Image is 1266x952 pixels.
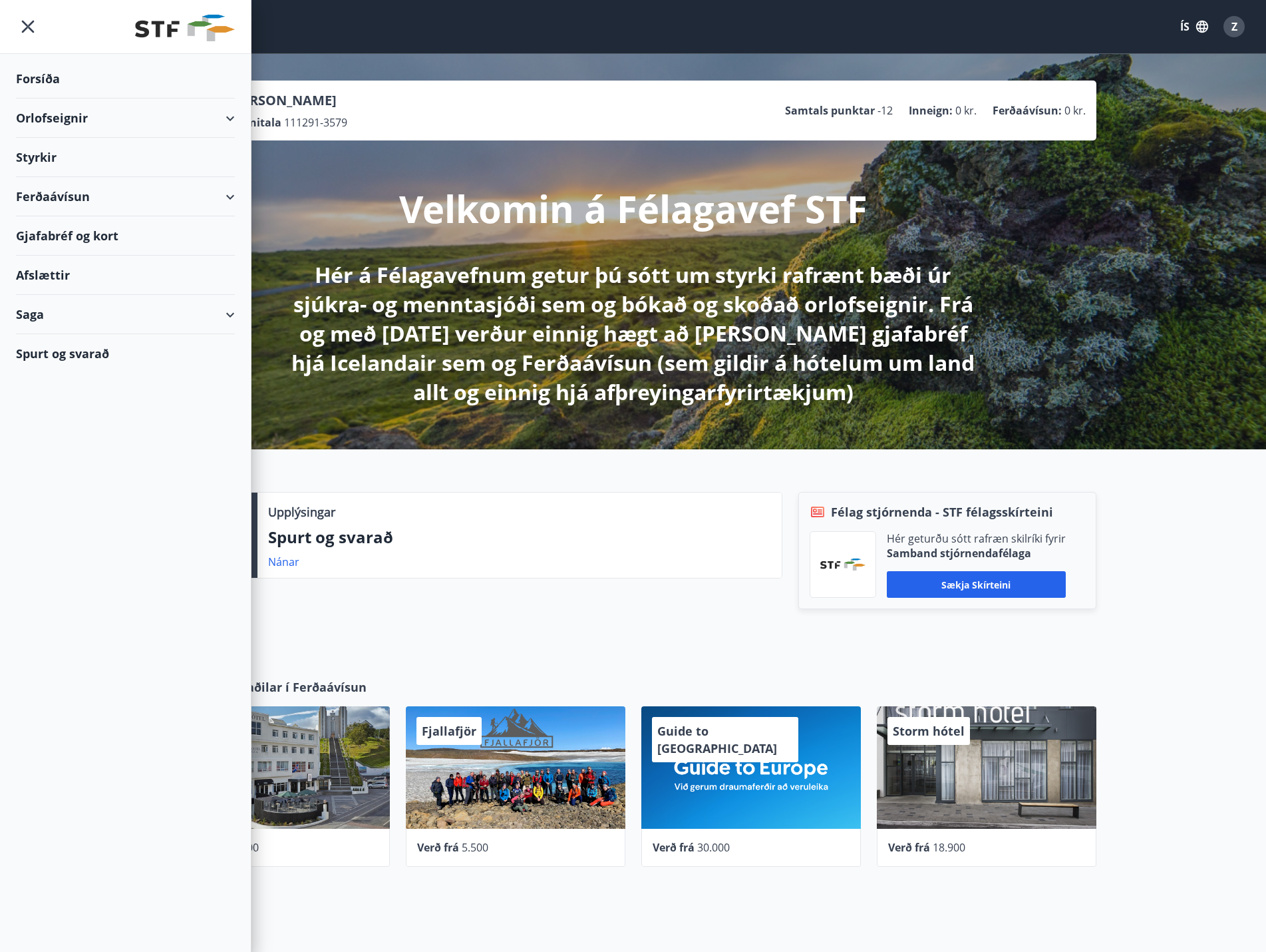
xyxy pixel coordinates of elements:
span: Z [1231,19,1237,34]
div: Ferðaávísun [16,177,235,216]
button: ÍS [1173,15,1215,39]
span: Félag stjórnenda - STF félagsskírteini [831,503,1053,521]
p: Samtals punktar [785,103,875,118]
p: [PERSON_NAME] [229,91,347,110]
span: 0 kr. [955,103,977,118]
img: union_logo [135,15,235,41]
div: Forsíða [16,59,235,99]
span: 0 kr. [1064,103,1086,118]
p: Hér á Félagavefnum getur þú sótt um styrki rafrænt bæði úr sjúkra- og menntasjóði sem og bókað og... [282,260,985,407]
span: 111291-3579 [284,115,347,130]
div: Orlofseignir [16,99,235,138]
span: Verð frá [417,840,459,855]
span: Verð frá [653,840,695,855]
button: Z [1218,11,1250,43]
p: Kennitala [229,115,281,130]
a: Nánar [268,555,299,569]
div: Styrkir [16,138,235,177]
p: Upplýsingar [268,503,335,521]
p: Ferðaávísun : [993,103,1062,118]
div: Afslættir [16,256,235,295]
button: menu [16,15,40,39]
span: Storm hótel [893,723,965,739]
span: Samstarfsaðilar í Ferðaávísun [186,678,367,696]
span: Guide to [GEOGRAPHIC_DATA] [657,723,777,756]
span: 5.500 [462,840,488,855]
span: Verð frá [888,840,930,855]
span: -12 [877,103,893,118]
p: Samband stjórnendafélaga [887,546,1066,561]
p: Inneign : [909,103,953,118]
img: vjCaq2fThgY3EUYqSgpjEiBg6WP39ov69hlhuPVN.png [820,559,866,571]
span: Fjallafjör [422,723,476,739]
span: 30.000 [697,840,730,855]
button: Sækja skírteini [887,571,1066,598]
span: 18.900 [933,840,965,855]
p: Spurt og svarað [268,526,771,549]
div: Gjafabréf og kort [16,216,235,256]
div: Saga [16,295,235,334]
p: Velkomin á Félagavef STF [399,183,868,234]
div: Spurt og svarað [16,334,235,373]
p: Hér geturðu sótt rafræn skilríki fyrir [887,531,1066,546]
